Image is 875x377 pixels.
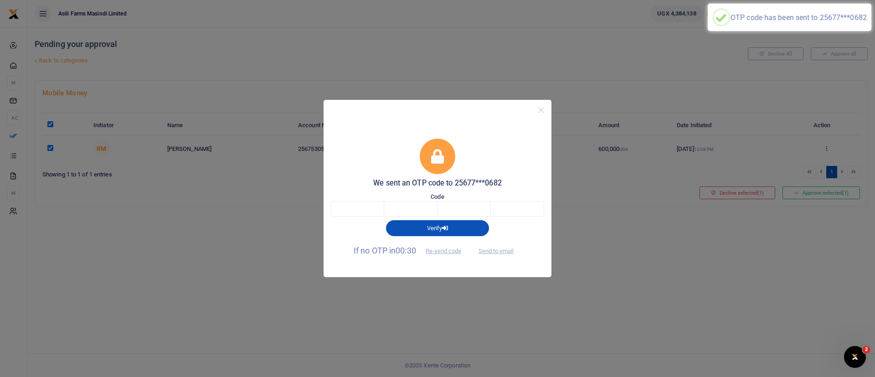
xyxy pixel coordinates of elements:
iframe: Intercom live chat [844,346,866,368]
span: 2 [863,346,870,353]
button: Verify [386,220,489,236]
span: 00:30 [396,246,416,255]
label: Code [431,192,444,201]
h5: We sent an OTP code to 25677***0682 [331,179,544,188]
div: OTP code has been sent to 25677***0682 [731,13,867,22]
button: Close [535,103,548,117]
span: If no OTP in [354,246,469,255]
